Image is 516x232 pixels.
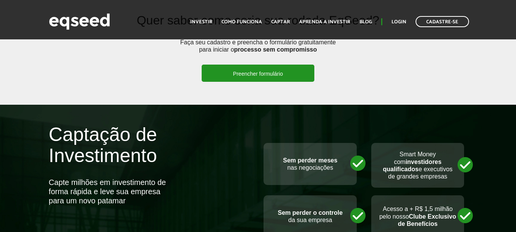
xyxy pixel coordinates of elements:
[299,19,350,24] a: Aprenda a investir
[234,46,317,53] strong: processo sem compromisso
[379,151,456,180] p: Smart Money com e executivos de grandes empresas
[278,209,343,216] strong: Sem perder o controle
[49,124,252,178] h2: Captação de Investimento
[283,157,337,164] strong: Sem perder meses
[359,19,372,24] a: Blog
[49,11,110,32] img: EqSeed
[271,157,349,171] p: nas negociações
[416,16,469,27] a: Cadastre-se
[178,39,338,65] p: Faça seu cadastro e preencha o formulário gratuitamente para iniciar o
[49,178,171,205] div: Capte milhões em investimento de forma rápida e leve sua empresa para um novo patamar
[383,159,442,172] strong: investidores qualificados
[379,205,456,227] p: Acesso a + R$ 1,5 milhão pelo nosso
[202,65,314,82] a: Preencher formulário
[391,19,406,24] a: Login
[271,19,290,24] a: Captar
[271,209,349,224] p: da sua empresa
[190,19,212,24] a: Investir
[222,19,262,24] a: Como funciona
[398,213,456,227] strong: Clube Exclusivo de Benefícios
